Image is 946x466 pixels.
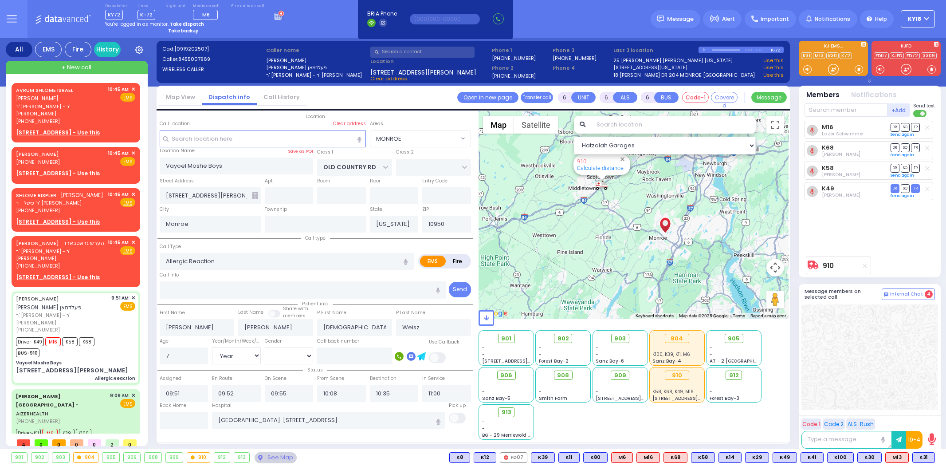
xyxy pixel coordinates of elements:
u: EMS [123,248,133,254]
span: [PERSON_NAME] פעלדמאן [16,304,82,311]
label: P First Name [317,309,346,316]
span: EMS [120,302,135,311]
span: SO [901,123,910,131]
a: AIZERHEALTH [16,393,79,417]
div: Fire [65,42,91,57]
a: Calculate distance [577,165,624,171]
a: Map View [159,93,202,101]
span: 903 [614,334,626,343]
h5: Message members on selected call [805,288,882,300]
span: [STREET_ADDRESS][PERSON_NAME] [482,358,566,364]
span: Notifications [815,15,850,23]
div: BLS [773,452,797,463]
span: MONROE [376,134,401,143]
span: 908 [557,371,569,380]
u: EMS [123,158,133,165]
label: Last Name [238,309,263,316]
div: 904 [665,334,689,344]
label: Age [160,338,169,345]
label: Fire [445,256,470,267]
div: BLS [691,452,715,463]
label: Room [317,178,330,185]
u: [STREET_ADDRESS] - Use this [16,129,100,136]
div: 913 [234,453,250,462]
button: Message [751,92,787,103]
span: Help [875,15,887,23]
label: Save as POI [288,148,313,154]
a: SHLOME RISPLER [16,192,56,199]
div: BLS [531,452,555,463]
a: K58 [822,165,834,171]
div: BLS [583,452,608,463]
span: ר' [PERSON_NAME] - ר' [PERSON_NAME] [16,248,105,262]
span: 902 [557,334,569,343]
label: Call Type [160,243,181,250]
span: ✕ [131,150,135,157]
span: DR [891,164,899,172]
span: - [710,382,712,388]
span: 8455007969 [178,55,210,63]
label: Use Callback [429,339,459,346]
label: [PERSON_NAME] פעלדמאן [266,64,367,71]
span: 10:45 AM [108,86,129,93]
img: Logo [35,13,94,24]
a: M13 [813,52,825,59]
a: K68 [822,144,834,151]
span: Alert [722,15,735,23]
span: - [596,382,598,388]
span: - [539,388,542,395]
span: 909 [614,371,626,380]
label: Fire units on call [231,4,264,9]
a: Open in new page [457,92,518,103]
span: SO [901,184,910,193]
a: Open this area in Google Maps (opens a new window) [481,308,510,319]
div: BLS [474,452,496,463]
span: + New call [62,63,91,72]
span: [PHONE_NUMBER] [16,326,60,333]
span: [PHONE_NUMBER] [16,207,60,214]
span: Driver-K49 [16,337,44,346]
label: ZIP [422,206,429,213]
div: 909 [166,453,183,462]
span: Isaac Herskovits [822,151,860,158]
span: ✕ [131,392,135,399]
label: Lines [137,4,155,9]
span: DR [891,184,899,193]
span: 10:45 AM [108,191,129,198]
span: ✕ [131,239,135,246]
label: State [370,206,382,213]
span: Phone 3 [553,47,610,54]
span: ר' [PERSON_NAME] - ר' [PERSON_NAME] [16,312,108,326]
span: ר' [PERSON_NAME] - ר' [PERSON_NAME] [16,103,105,118]
div: 908 [145,453,161,462]
button: Notifications [851,90,897,100]
a: Send again [891,152,914,158]
span: BRIA Phone [367,10,397,18]
label: Call back number [317,338,359,345]
span: Call type [301,235,330,241]
span: 0 [35,439,48,446]
span: DR [891,123,899,131]
a: K31 [801,52,812,59]
label: Areas [370,120,383,127]
label: In Service [422,375,445,382]
span: Phone 2 [492,64,550,72]
label: ר' [PERSON_NAME] - ר' [PERSON_NAME] [266,71,367,79]
span: - [710,344,712,351]
a: 18 [PERSON_NAME] DR 204 MONROE [GEOGRAPHIC_DATA] [613,71,755,79]
label: [PHONE_NUMBER] [492,55,536,61]
label: P Last Name [396,309,425,316]
span: - [710,388,712,395]
div: 904 [74,453,98,462]
label: Caller: [162,55,263,63]
div: BLS [801,452,824,463]
span: Patient info [298,300,333,307]
span: 9:09 AM [110,392,129,399]
span: 906 [500,371,512,380]
button: Send [449,282,471,297]
span: AT - 2 [GEOGRAPHIC_DATA] [710,358,775,364]
div: 910 [665,371,689,380]
label: Cross 1 [317,149,333,156]
label: From Scene [317,375,344,382]
a: [PERSON_NAME] [16,150,59,158]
